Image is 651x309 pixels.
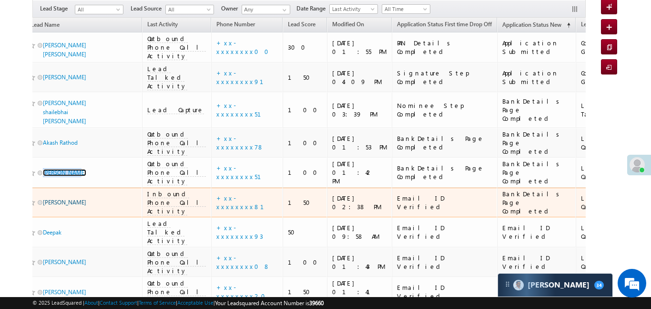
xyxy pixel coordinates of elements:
[131,4,165,13] span: Lead Source
[147,160,206,185] span: Outbound Phone Call Activity
[288,198,323,207] div: 150
[277,5,289,15] a: Show All Items
[332,160,387,185] div: [DATE] 01:42 PM
[216,224,263,240] a: +xx-xxxxxxxx93
[288,106,323,114] div: 100
[504,280,511,288] img: carter-drag
[216,21,255,28] span: Phone Number
[502,21,561,28] span: Application Status New
[288,139,323,147] div: 100
[296,4,329,13] span: Date Range
[147,279,206,305] span: Outbound Phone Call Activity
[288,228,323,236] div: 50
[283,19,320,32] a: Lead Score
[43,199,86,206] a: [PERSON_NAME]
[397,134,493,151] div: BankDetails Page Completed
[332,69,387,86] div: [DATE] 04:09 PM
[16,50,40,63] img: d_60004797649_company_0_60004797649
[216,194,275,211] a: +xx-xxxxxxxx81
[216,101,273,118] a: +xx-xxxxxxxx51
[147,249,206,275] span: Outbound Phone Call Activity
[502,130,571,156] div: BankDetails Page Completed
[594,281,604,289] span: 34
[147,64,187,90] span: Lead Talked Activity
[332,39,387,56] div: [DATE] 01:55 PM
[166,5,211,14] span: All
[581,134,635,151] div: Lead Called
[397,283,493,300] div: Email ID Verified
[26,20,64,32] a: Lead Name
[563,21,570,29] span: (sorted ascending)
[100,299,137,306] a: Contact Support
[581,254,635,271] div: Lead Called
[212,19,260,32] a: Phone Number
[397,224,493,241] div: Email ID Verified
[43,139,78,146] a: Akash Rathod
[50,50,160,63] div: Leave a message
[216,254,270,270] a: +xx-xxxxxxxx08
[43,74,86,81] a: [PERSON_NAME]
[309,299,324,307] span: 39660
[242,5,290,14] input: Type to Search
[216,164,273,181] a: +xx-xxxxxxxx51
[397,69,493,86] div: Signature Step Completed
[156,5,179,28] div: Minimize live chat window
[502,69,571,86] div: Application Submitted
[12,88,174,232] textarea: Type your message and click 'Submit'
[43,288,86,296] a: [PERSON_NAME]
[327,19,369,32] a: Modified On
[216,283,271,300] a: +xx-xxxxxxxx20
[75,5,121,14] span: All
[288,258,323,266] div: 100
[330,5,375,13] span: Last Activity
[32,298,324,308] span: © 2025 LeadSquared | | | | |
[165,5,214,14] a: All
[397,101,493,118] div: Nominee Step Completed
[397,194,493,211] div: Email ID Verified
[216,39,275,55] a: +xx-xxxxxxxx00
[142,19,183,32] a: Last Activity
[139,299,176,306] a: Terms of Service
[75,5,123,14] a: All
[581,224,635,241] div: Lead Called
[332,194,387,211] div: [DATE] 02:38 PM
[43,258,86,266] a: [PERSON_NAME]
[288,73,323,82] div: 150
[147,34,206,60] span: Outbound Phone Call Activity
[581,69,635,86] div: Code Generated
[84,299,98,306] a: About
[288,168,323,177] div: 100
[397,21,492,28] span: Application Status First time Drop Off
[288,21,315,28] span: Lead Score
[43,169,86,176] a: [PERSON_NAME]
[40,4,75,13] span: Lead Stage
[498,19,575,32] a: Application Status New (sorted ascending)
[147,106,204,114] span: Lead Capture
[332,224,387,241] div: [DATE] 09:58 AM
[513,280,524,290] img: Carter
[332,279,387,305] div: [DATE] 01:41 PM
[43,42,86,58] a: [PERSON_NAME] [PERSON_NAME]
[221,4,242,13] span: Owner
[216,69,275,85] a: +xx-xxxxxxxx91
[216,134,264,151] a: +xx-xxxxxxxx78
[288,43,323,52] div: 300
[332,254,387,271] div: [DATE] 01:43 PM
[502,39,571,56] div: Application Submitted
[332,134,387,151] div: [DATE] 01:53 PM
[382,5,427,13] span: All Time
[581,194,635,211] div: Lead Called
[332,21,364,28] span: Modified On
[147,190,206,215] span: Inbound Phone Call Activity
[502,190,571,215] div: BankDetails Page Completed
[502,254,571,271] div: Email ID Verified
[502,160,571,185] div: BankDetails Page Completed
[177,299,214,306] a: Acceptable Use
[140,240,173,253] em: Submit
[581,101,635,118] div: Lead Talked
[329,4,378,14] a: Last Activity
[397,164,493,181] div: BankDetails Page Completed
[581,164,635,181] div: Lead Called
[147,130,206,156] span: Outbound Phone Call Activity
[498,273,613,297] div: carter-dragCarter[PERSON_NAME]34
